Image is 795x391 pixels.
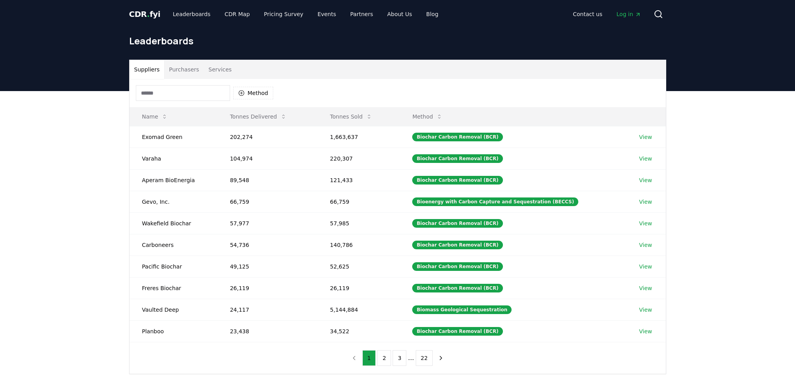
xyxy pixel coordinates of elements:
[408,353,414,363] li: ...
[381,7,418,21] a: About Us
[412,219,503,228] div: Biochar Carbon Removal (BCR)
[639,327,652,335] a: View
[318,256,400,277] td: 52,625
[639,306,652,314] a: View
[377,350,391,366] button: 2
[420,7,445,21] a: Blog
[130,212,217,234] td: Wakefield Biochar
[639,263,652,270] a: View
[318,320,400,342] td: 34,522
[318,299,400,320] td: 5,144,884
[318,148,400,169] td: 220,307
[318,234,400,256] td: 140,786
[567,7,609,21] a: Contact us
[412,284,503,292] div: Biochar Carbon Removal (BCR)
[233,87,274,99] button: Method
[218,7,256,21] a: CDR Map
[616,10,641,18] span: Log in
[130,148,217,169] td: Varaha
[130,234,217,256] td: Carboneers
[217,126,318,148] td: 202,274
[406,109,449,124] button: Method
[217,169,318,191] td: 89,548
[639,176,652,184] a: View
[217,191,318,212] td: 66,759
[311,7,342,21] a: Events
[344,7,379,21] a: Partners
[567,7,647,21] nav: Main
[129,35,666,47] h1: Leaderboards
[130,256,217,277] td: Pacific Biochar
[217,234,318,256] td: 54,736
[318,191,400,212] td: 66,759
[639,133,652,141] a: View
[217,212,318,234] td: 57,977
[130,277,217,299] td: Freres Biochar
[258,7,309,21] a: Pricing Survey
[318,212,400,234] td: 57,985
[217,148,318,169] td: 104,974
[130,60,164,79] button: Suppliers
[217,320,318,342] td: 23,438
[130,320,217,342] td: Planboo
[224,109,293,124] button: Tonnes Delivered
[129,9,161,20] a: CDR.fyi
[164,60,204,79] button: Purchasers
[639,284,652,292] a: View
[217,299,318,320] td: 24,117
[217,277,318,299] td: 26,119
[412,241,503,249] div: Biochar Carbon Removal (BCR)
[639,198,652,206] a: View
[204,60,236,79] button: Services
[639,219,652,227] a: View
[412,154,503,163] div: Biochar Carbon Removal (BCR)
[318,126,400,148] td: 1,663,637
[393,350,406,366] button: 3
[130,299,217,320] td: Vaulted Deep
[136,109,174,124] button: Name
[610,7,647,21] a: Log in
[147,9,150,19] span: .
[324,109,378,124] button: Tonnes Sold
[416,350,433,366] button: 22
[217,256,318,277] td: 49,125
[434,350,448,366] button: next page
[639,155,652,163] a: View
[166,7,444,21] nav: Main
[166,7,217,21] a: Leaderboards
[318,169,400,191] td: 121,433
[130,191,217,212] td: Gevo, Inc.
[412,262,503,271] div: Biochar Carbon Removal (BCR)
[318,277,400,299] td: 26,119
[362,350,376,366] button: 1
[130,169,217,191] td: Aperam BioEnergia
[130,126,217,148] td: Exomad Green
[412,197,578,206] div: Bioenergy with Carbon Capture and Sequestration (BECCS)
[412,327,503,336] div: Biochar Carbon Removal (BCR)
[412,305,512,314] div: Biomass Geological Sequestration
[639,241,652,249] a: View
[412,176,503,185] div: Biochar Carbon Removal (BCR)
[412,133,503,141] div: Biochar Carbon Removal (BCR)
[129,9,161,19] span: CDR fyi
